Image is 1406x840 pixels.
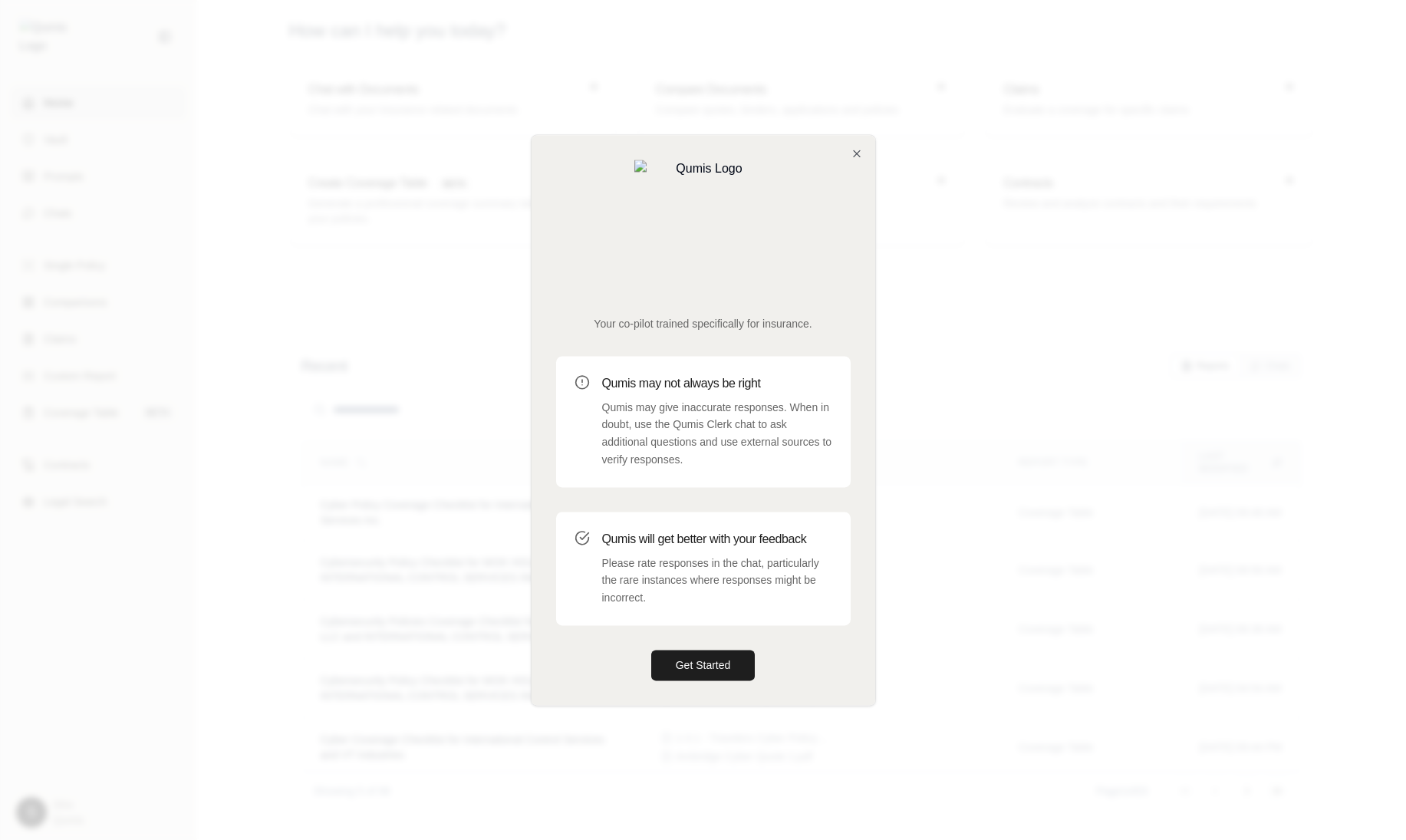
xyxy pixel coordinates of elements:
[602,530,832,548] h3: Qumis will get better with your feedback
[651,650,756,680] button: Get Started
[602,555,832,607] p: Please rate responses in the chat, particularly the rare instances where responses might be incor...
[556,316,851,331] p: Your co-pilot trained specifically for insurance.
[602,374,832,393] h3: Qumis may not always be right
[634,160,772,298] img: Qumis Logo
[602,399,832,469] p: Qumis may give inaccurate responses. When in doubt, use the Qumis Clerk chat to ask additional qu...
